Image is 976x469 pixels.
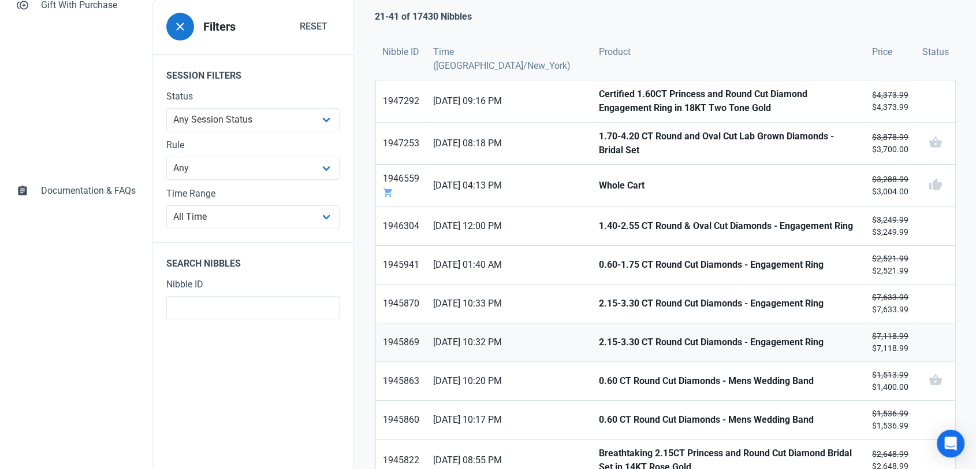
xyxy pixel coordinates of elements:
span: [DATE] 10:32 PM [433,335,585,349]
a: 2.15-3.30 CT Round Cut Diamonds - Engagement Ring [592,323,865,361]
span: [DATE] 10:17 PM [433,413,585,427]
s: $3,288.99 [872,175,908,184]
s: $3,878.99 [872,132,908,142]
a: [DATE] 10:32 PM [426,323,592,361]
small: $3,004.00 [872,173,908,198]
a: 1945870 [376,285,426,323]
button: Reset [288,15,340,38]
strong: 2.15-3.30 CT Round Cut Diamonds - Engagement Ring [599,335,858,349]
s: $4,373.99 [872,90,908,99]
span: [DATE] 04:13 PM [433,179,585,193]
a: 1945941 [376,246,426,284]
a: $3,878.99$3,700.00 [865,123,915,164]
a: thumb_up [915,165,955,206]
small: $1,536.99 [872,408,908,432]
span: Product [599,45,631,59]
button: close [166,13,194,40]
a: Whole Cart [592,165,865,206]
strong: 1.70-4.20 CT Round and Oval Cut Lab Grown Diamonds - Bridal Set [599,130,858,157]
p: 21-41 of 17430 Nibbles [375,10,472,24]
span: Time ([GEOGRAPHIC_DATA]/New_York) [433,45,585,73]
a: $3,249.99$3,249.99 [865,207,915,245]
a: $1,536.99$1,536.99 [865,401,915,439]
s: $3,249.99 [872,215,908,224]
strong: 0.60 CT Round Cut Diamonds - Mens Wedding Band [599,374,858,388]
a: $2,521.99$2,521.99 [865,246,915,284]
a: [DATE] 08:18 PM [426,123,592,164]
a: [DATE] 01:40 AM [426,246,592,284]
a: 0.60 CT Round Cut Diamonds - Mens Wedding Band [592,401,865,439]
legend: Search Nibbles [152,242,353,278]
span: close [173,20,187,34]
a: 2.15-3.30 CT Round Cut Diamonds - Engagement Ring [592,285,865,323]
label: Rule [166,138,340,152]
small: $7,118.99 [872,330,908,354]
a: $4,373.99$4,373.99 [865,80,915,122]
span: shopping_basket [928,135,942,149]
a: 1.40-2.55 CT Round & Oval Cut Diamonds - Engagement Ring [592,207,865,245]
a: 1946559shopping_cart [376,165,426,206]
div: Open Intercom Messenger [937,430,964,457]
a: $3,288.99$3,004.00 [865,165,915,206]
span: thumb_up [928,178,942,191]
strong: 0.60 CT Round Cut Diamonds - Mens Wedding Band [599,413,858,427]
a: 1945869 [376,323,426,361]
small: $3,249.99 [872,214,908,238]
span: [DATE] 01:40 AM [433,258,585,272]
span: Price [872,45,892,59]
span: Status [922,45,949,59]
a: 1945863 [376,362,426,400]
span: [DATE] 08:18 PM [433,136,585,150]
a: 0.60 CT Round Cut Diamonds - Mens Wedding Band [592,362,865,400]
strong: 0.60-1.75 CT Round Cut Diamonds - Engagement Ring [599,258,858,272]
small: $1,400.00 [872,369,908,393]
a: [DATE] 10:20 PM [426,362,592,400]
small: $7,633.99 [872,291,908,316]
span: [DATE] 09:16 PM [433,94,585,108]
span: [DATE] 10:33 PM [433,297,585,311]
a: 1947253 [376,123,426,164]
label: Time Range [166,187,340,201]
span: shopping_basket [928,373,942,387]
a: shopping_basket [915,362,955,400]
a: Certified 1.60CT Princess and Round Cut Diamond Engagement Ring in 18KT Two Tone Gold [592,80,865,122]
s: $1,536.99 [872,409,908,418]
label: Nibble ID [166,278,340,291]
s: $2,648.99 [872,449,908,459]
a: assignmentDocumentation & FAQs [9,177,143,205]
a: [DATE] 09:16 PM [426,80,592,122]
legend: Session Filters [152,54,353,90]
a: 1946304 [376,207,426,245]
a: $1,513.99$1,400.00 [865,362,915,400]
s: $1,513.99 [872,370,908,379]
strong: 2.15-3.30 CT Round Cut Diamonds - Engagement Ring [599,297,858,311]
span: assignment [17,184,28,195]
s: $7,118.99 [872,331,908,341]
a: [DATE] 10:17 PM [426,401,592,439]
small: $2,521.99 [872,253,908,277]
a: $7,633.99$7,633.99 [865,285,915,323]
span: [DATE] 12:00 PM [433,219,585,233]
span: Nibble ID [382,45,419,59]
label: Status [166,90,340,104]
span: Documentation & FAQs [41,184,136,198]
a: shopping_basket [915,123,955,164]
span: Reset [300,20,327,34]
a: [DATE] 10:33 PM [426,285,592,323]
a: 1945860 [376,401,426,439]
small: $3,700.00 [872,131,908,156]
s: $7,633.99 [872,293,908,302]
a: 0.60-1.75 CT Round Cut Diamonds - Engagement Ring [592,246,865,284]
span: shopping_cart [383,187,393,198]
h3: Filters [203,20,236,34]
strong: 1.40-2.55 CT Round & Oval Cut Diamonds - Engagement Ring [599,219,858,233]
a: $7,118.99$7,118.99 [865,323,915,361]
span: [DATE] 10:20 PM [433,374,585,388]
a: [DATE] 12:00 PM [426,207,592,245]
a: 1.70-4.20 CT Round and Oval Cut Lab Grown Diamonds - Bridal Set [592,123,865,164]
a: [DATE] 04:13 PM [426,165,592,206]
s: $2,521.99 [872,254,908,263]
strong: Certified 1.60CT Princess and Round Cut Diamond Engagement Ring in 18KT Two Tone Gold [599,87,858,115]
span: [DATE] 08:55 PM [433,453,585,467]
small: $4,373.99 [872,89,908,113]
